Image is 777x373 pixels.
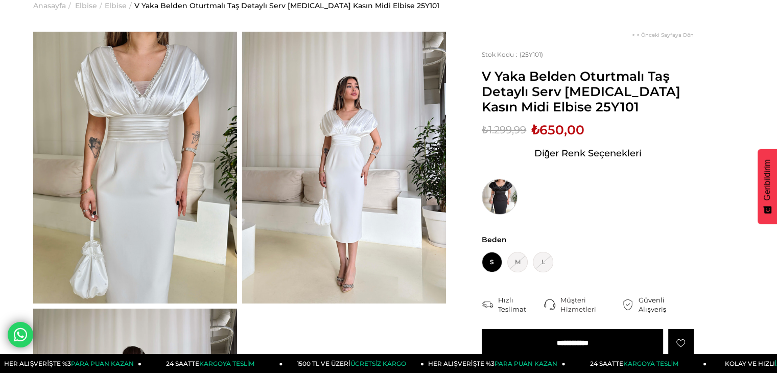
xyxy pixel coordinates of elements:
span: Beden [482,235,694,244]
a: HER ALIŞVERİŞTE %3PARA PUAN KAZAN [424,354,566,373]
span: V Yaka Belden Oturtmalı Taş Detaylı Serv [MEDICAL_DATA] Kasın Midi Elbise 25Y101 [482,68,694,114]
span: KARGOYA TESLİM [199,360,254,367]
span: KARGOYA TESLİM [623,360,678,367]
span: L [533,252,553,272]
button: Geribildirim - Show survey [758,149,777,224]
img: V Yaka Belden Oturtmalı Taş Detaylı Serv Siyah Kadın Midi Elbise 25Y101 [482,179,517,215]
span: (25Y101) [482,51,543,58]
img: shipping.png [482,299,493,310]
a: Favorilere Ekle [668,329,694,357]
span: M [507,252,528,272]
span: ₺1.299,99 [482,122,526,137]
span: ₺650,00 [531,122,584,137]
img: security.png [622,299,633,310]
a: < < Önceki Sayfaya Dön [632,32,694,38]
img: call-center.png [544,299,555,310]
span: Geribildirim [763,159,772,201]
span: PARA PUAN KAZAN [495,360,557,367]
span: S [482,252,502,272]
a: 24 SAATTEKARGOYA TESLİM [566,354,707,373]
div: Güvenli Alışveriş [639,295,694,314]
img: Serv elbise 25Y101 [33,32,237,304]
div: Hızlı Teslimat [498,295,544,314]
div: Müşteri Hizmetleri [560,295,622,314]
span: Stok Kodu [482,51,520,58]
a: 1500 TL VE ÜZERİÜCRETSİZ KARGO [283,354,425,373]
a: HER ALIŞVERİŞTE %3PARA PUAN KAZAN [1,354,142,373]
span: ÜCRETSİZ KARGO [350,360,406,367]
a: 24 SAATTEKARGOYA TESLİM [142,354,283,373]
img: Serv elbise 25Y101 [242,32,446,304]
span: Diğer Renk Seçenekleri [534,145,642,161]
span: PARA PUAN KAZAN [71,360,134,367]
